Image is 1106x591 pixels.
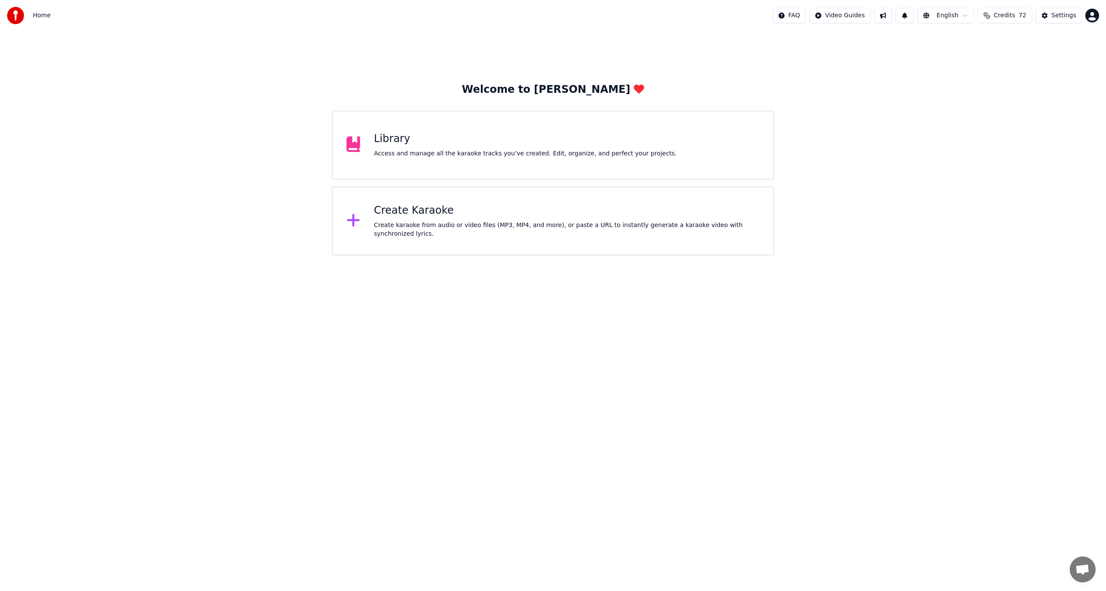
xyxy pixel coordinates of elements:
div: Create karaoke from audio or video files (MP3, MP4, and more), or paste a URL to instantly genera... [374,221,760,238]
button: Credits72 [978,8,1032,23]
a: 채팅 열기 [1070,556,1096,582]
button: Video Guides [809,8,871,23]
button: Settings [1036,8,1082,23]
span: Home [33,11,51,20]
button: FAQ [772,8,806,23]
span: Credits [994,11,1015,20]
div: Create Karaoke [374,204,760,218]
nav: breadcrumb [33,11,51,20]
div: Library [374,132,677,146]
div: Settings [1052,11,1076,20]
div: Welcome to [PERSON_NAME] [462,83,644,97]
div: Access and manage all the karaoke tracks you’ve created. Edit, organize, and perfect your projects. [374,149,677,158]
span: 72 [1019,11,1027,20]
img: youka [7,7,24,24]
